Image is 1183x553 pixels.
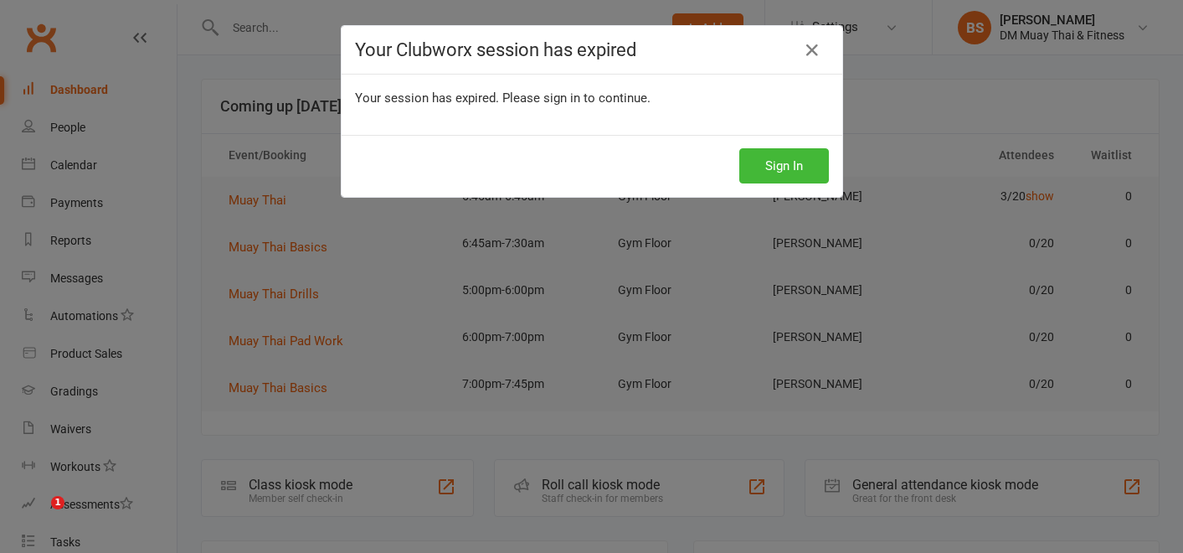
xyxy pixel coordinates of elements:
iframe: Intercom live chat [17,496,57,536]
span: Your session has expired. Please sign in to continue. [355,90,651,106]
button: Sign In [739,148,829,183]
a: Close [799,37,826,64]
h4: Your Clubworx session has expired [355,39,829,60]
span: 1 [51,496,64,509]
